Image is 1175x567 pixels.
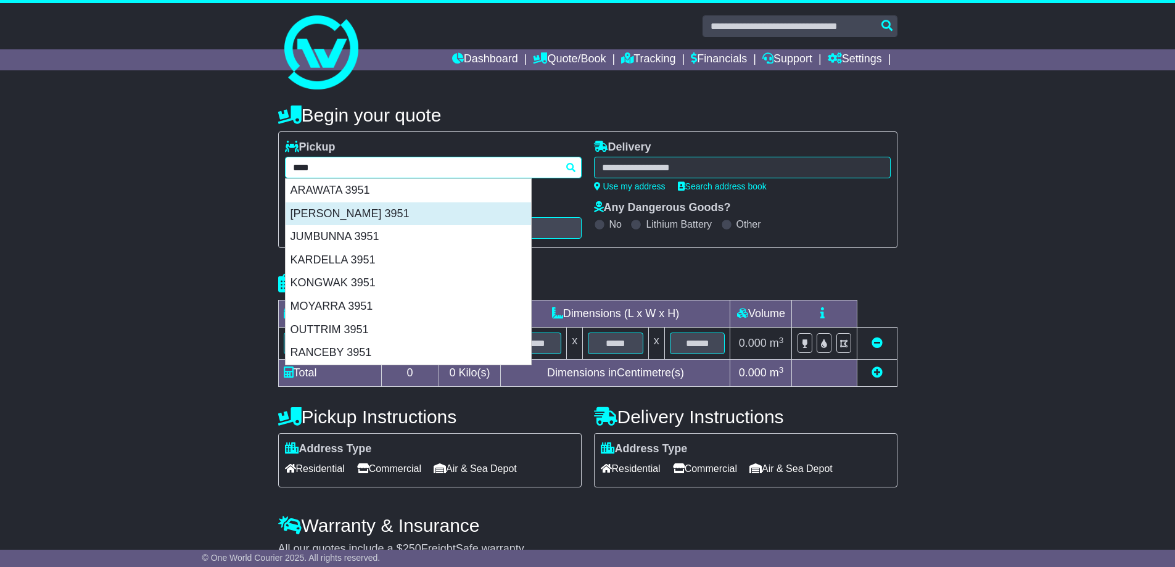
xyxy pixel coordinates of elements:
a: Search address book [678,181,767,191]
label: No [609,218,622,230]
td: Dimensions (L x W x H) [501,300,730,328]
label: Delivery [594,141,651,154]
label: Any Dangerous Goods? [594,201,731,215]
label: Address Type [285,442,372,456]
td: Type [278,300,381,328]
span: 0.000 [739,337,767,349]
a: Quote/Book [533,49,606,70]
h4: Package details | [278,273,433,294]
span: Commercial [357,459,421,478]
span: Residential [285,459,345,478]
div: [PERSON_NAME] 3951 [286,202,531,226]
typeahead: Please provide city [285,157,582,178]
a: Support [762,49,812,70]
label: Other [736,218,761,230]
div: KARDELLA 3951 [286,249,531,272]
span: m [770,366,784,379]
label: Lithium Battery [646,218,712,230]
a: Settings [828,49,882,70]
a: Use my address [594,181,666,191]
span: Air & Sea Depot [434,459,517,478]
div: JUMBUNNA 3951 [286,225,531,249]
a: Tracking [621,49,675,70]
span: m [770,337,784,349]
span: Air & Sea Depot [749,459,833,478]
span: 0.000 [739,366,767,379]
td: x [648,328,664,360]
div: OUTTRIM 3951 [286,318,531,342]
div: ARAWATA 3951 [286,179,531,202]
div: RANCEBY 3951 [286,341,531,365]
td: Volume [730,300,792,328]
span: © One World Courier 2025. All rights reserved. [202,553,381,563]
a: Financials [691,49,747,70]
td: Dimensions in Centimetre(s) [501,360,730,387]
span: Commercial [673,459,737,478]
a: Remove this item [872,337,883,349]
div: All our quotes include a $ FreightSafe warranty. [278,542,897,556]
div: MOYARRA 3951 [286,295,531,318]
span: 0 [449,366,455,379]
td: Total [278,360,381,387]
h4: Delivery Instructions [594,407,897,427]
div: KONGWAK 3951 [286,271,531,295]
label: Address Type [601,442,688,456]
a: Add new item [872,366,883,379]
span: 250 [403,542,421,555]
td: x [567,328,583,360]
td: Kilo(s) [439,360,501,387]
h4: Warranty & Insurance [278,515,897,536]
label: Pickup [285,141,336,154]
h4: Pickup Instructions [278,407,582,427]
span: Residential [601,459,661,478]
sup: 3 [779,336,784,345]
a: Dashboard [452,49,518,70]
h4: Begin your quote [278,105,897,125]
sup: 3 [779,365,784,375]
td: 0 [381,360,439,387]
